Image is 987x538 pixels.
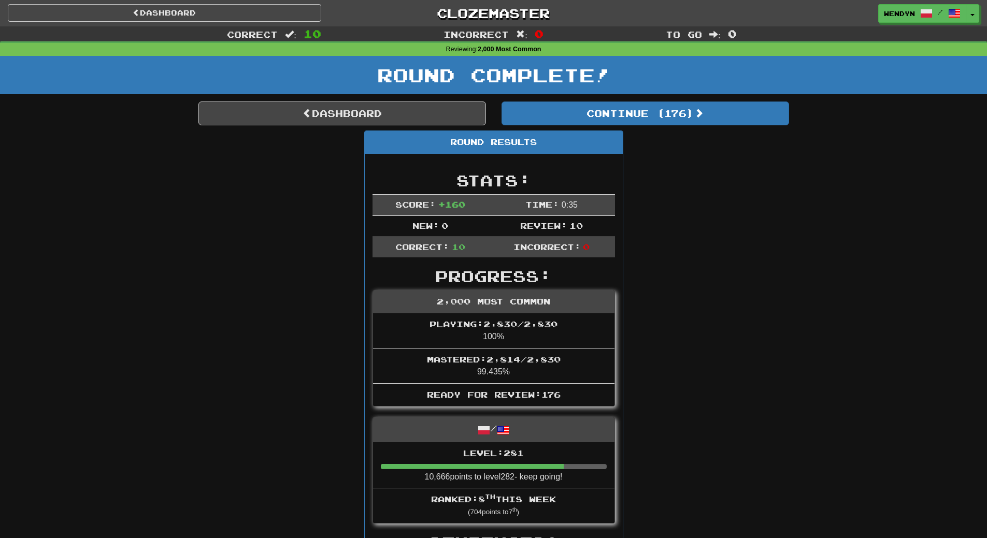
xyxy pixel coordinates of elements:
[666,29,702,39] span: To go
[430,319,557,329] span: Playing: 2,830 / 2,830
[452,242,465,252] span: 10
[373,442,614,489] li: 10,666 points to level 282 - keep going!
[373,290,614,313] div: 2,000 Most Common
[373,348,614,384] li: 99.435%
[4,65,983,85] h1: Round Complete!
[535,27,543,40] span: 0
[513,242,581,252] span: Incorrect:
[463,448,524,458] span: Level: 281
[884,9,915,18] span: WendyN
[728,27,737,40] span: 0
[412,221,439,230] span: New:
[520,221,567,230] span: Review:
[478,46,541,53] strong: 2,000 Most Common
[444,29,509,39] span: Incorrect
[227,29,278,39] span: Correct
[8,4,321,22] a: Dashboard
[938,8,943,16] span: /
[337,4,650,22] a: Clozemaster
[562,200,578,209] span: 0 : 35
[569,221,583,230] span: 10
[431,494,556,504] span: Ranked: 8 this week
[468,508,519,516] small: ( 704 points to 7 )
[285,30,296,39] span: :
[583,242,590,252] span: 0
[373,417,614,442] div: /
[438,199,465,209] span: + 160
[485,493,495,500] sup: th
[427,354,561,364] span: Mastered: 2,814 / 2,830
[525,199,559,209] span: Time:
[373,313,614,348] li: 100%
[365,131,623,154] div: Round Results
[395,242,449,252] span: Correct:
[502,101,789,125] button: Continue (176)
[304,27,321,40] span: 10
[441,221,448,230] span: 0
[395,199,436,209] span: Score:
[878,4,966,23] a: WendyN /
[198,101,486,125] a: Dashboard
[516,30,527,39] span: :
[512,507,517,513] sup: th
[427,389,561,399] span: Ready for Review: 176
[373,172,615,189] h2: Stats:
[709,30,721,39] span: :
[373,268,615,285] h2: Progress:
